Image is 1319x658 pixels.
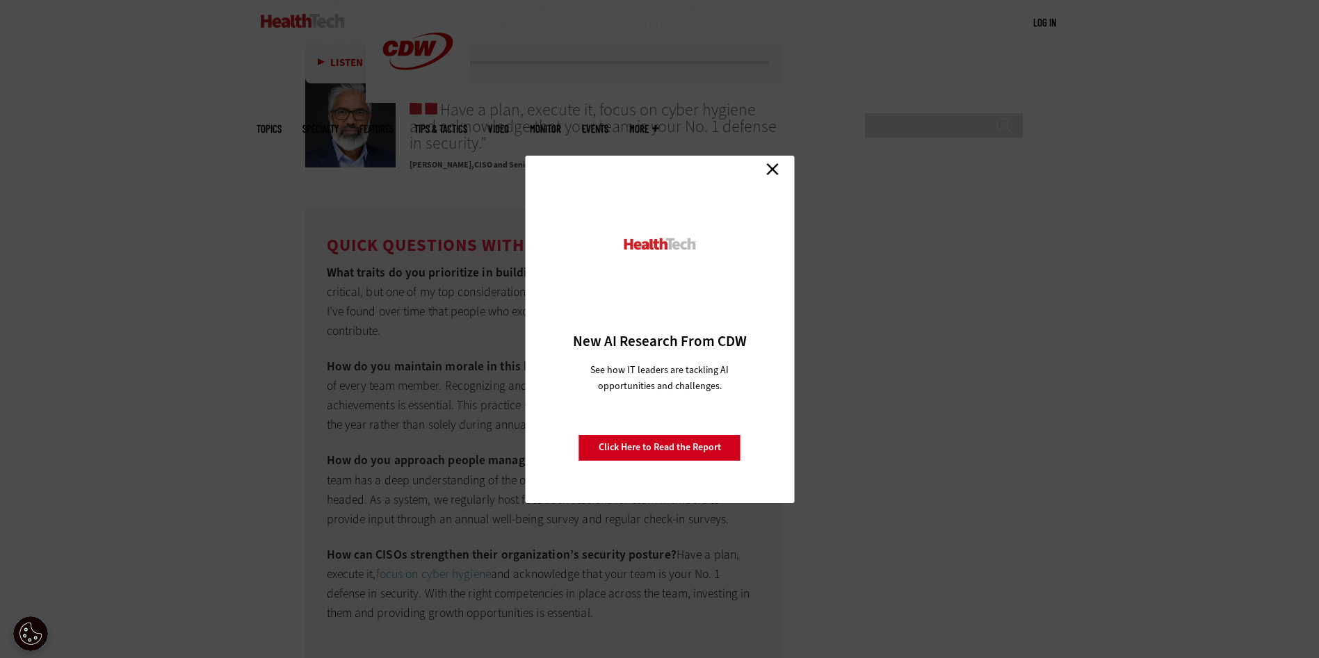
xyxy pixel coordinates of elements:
p: See how IT leaders are tackling AI opportunities and challenges. [574,362,745,394]
div: Cookie Settings [13,616,48,651]
h3: New AI Research From CDW [549,331,770,351]
a: Close [762,159,783,180]
img: HealthTech_0.png [622,237,697,252]
a: Click Here to Read the Report [578,434,741,461]
button: Open Preferences [13,616,48,651]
